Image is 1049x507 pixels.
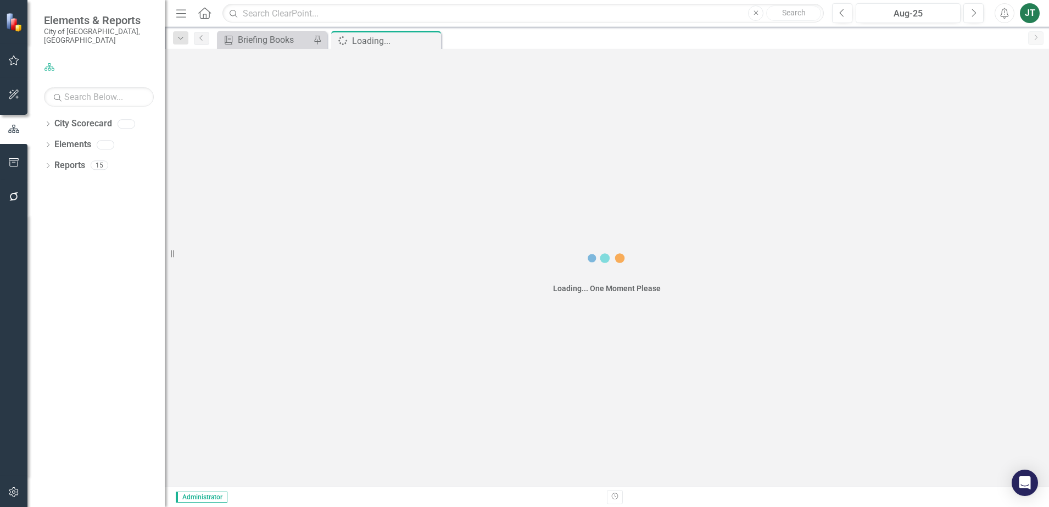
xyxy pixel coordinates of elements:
[54,118,112,130] a: City Scorecard
[860,7,957,20] div: Aug-25
[5,12,26,32] img: ClearPoint Strategy
[856,3,961,23] button: Aug-25
[91,161,108,170] div: 15
[176,492,227,503] span: Administrator
[766,5,821,21] button: Search
[1012,470,1038,496] div: Open Intercom Messenger
[44,27,154,45] small: City of [GEOGRAPHIC_DATA], [GEOGRAPHIC_DATA]
[782,8,806,17] span: Search
[352,34,438,48] div: Loading...
[238,33,310,47] div: Briefing Books
[54,138,91,151] a: Elements
[220,33,310,47] a: Briefing Books
[44,87,154,107] input: Search Below...
[54,159,85,172] a: Reports
[553,283,661,294] div: Loading... One Moment Please
[222,4,824,23] input: Search ClearPoint...
[44,14,154,27] span: Elements & Reports
[1020,3,1040,23] button: JT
